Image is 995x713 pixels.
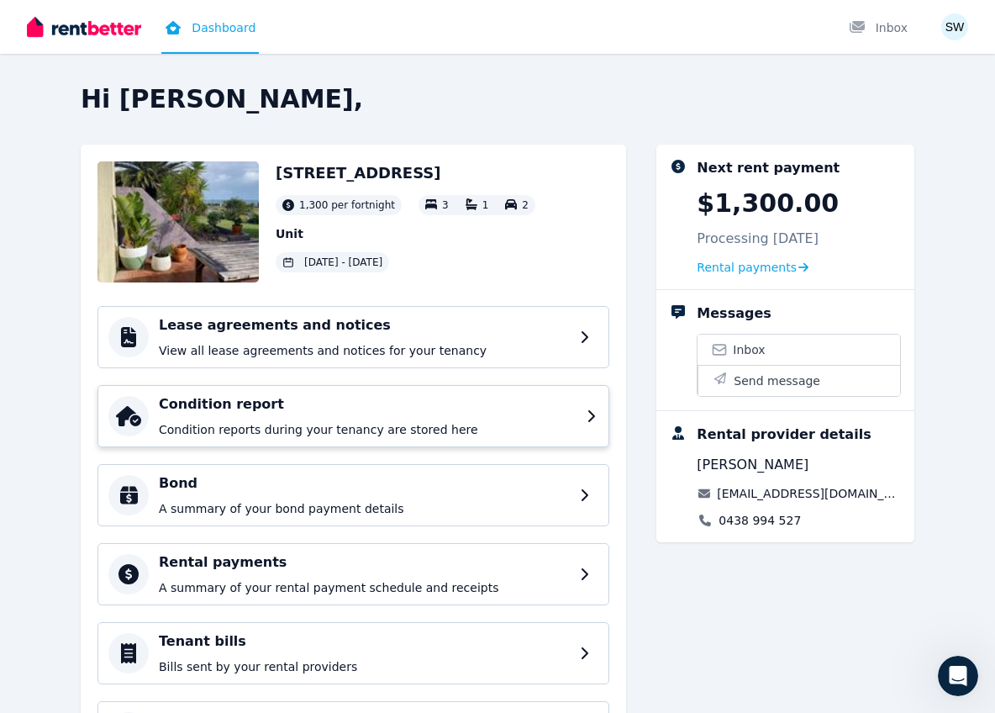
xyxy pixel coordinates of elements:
div: Close [295,7,325,37]
span: 1,300 per fortnight [299,198,395,212]
a: 0438 994 527 [719,512,801,529]
div: Next rent payment [697,158,840,178]
h2: Hi [PERSON_NAME], [81,84,914,114]
h4: Tenant bills [159,631,570,652]
span: Rental payments [697,259,797,276]
p: Unit [276,225,535,242]
div: Messages [697,304,771,324]
p: Condition reports during your tenancy are stored here [159,421,576,438]
p: A summary of your bond payment details [159,500,570,517]
div: Inbox [849,19,908,36]
p: View all lease agreements and notices for your tenancy [159,342,570,359]
span: Home [39,567,73,578]
span: Inbox [733,341,765,358]
img: Jeremy avatar [17,74,37,94]
span: 1 [482,199,489,211]
h1: Messages [124,8,215,36]
img: Suzanne Williams [941,13,968,40]
p: Processing [DATE] [697,229,819,249]
span: [DATE] - [DATE] [304,256,382,269]
img: Rochelle avatar [24,61,45,81]
p: A summary of your rental payment schedule and receipts [159,579,570,596]
span: Send message [734,372,820,389]
button: Send message [698,365,900,396]
span: Messages [135,567,200,578]
span: [PERSON_NAME] [697,455,808,475]
div: Rental provider details [697,425,871,445]
h4: Bond [159,473,570,494]
button: Messages [112,525,224,592]
a: Rental payments [697,259,808,276]
button: Help [224,525,336,592]
h4: Rental payments [159,552,570,573]
div: RentBetter [55,76,119,93]
img: Earl avatar [31,74,51,94]
p: $1,300.00 [697,188,839,219]
iframe: Intercom live chat [938,656,978,696]
button: Send us a message [77,473,259,507]
h4: Lease agreements and notices [159,315,570,335]
img: RentBetter [27,14,141,40]
span: Help [266,567,293,578]
a: [EMAIL_ADDRESS][DOMAIN_NAME] [717,485,901,502]
img: Property Url [97,161,259,283]
h4: Condition report [159,394,576,415]
h2: [STREET_ADDRESS] [276,161,535,185]
a: Inbox [698,335,900,365]
span: 3 [442,199,449,211]
div: • [DATE] [123,76,170,93]
span: 2 [522,199,529,211]
p: Bills sent by your rental providers [159,658,570,675]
